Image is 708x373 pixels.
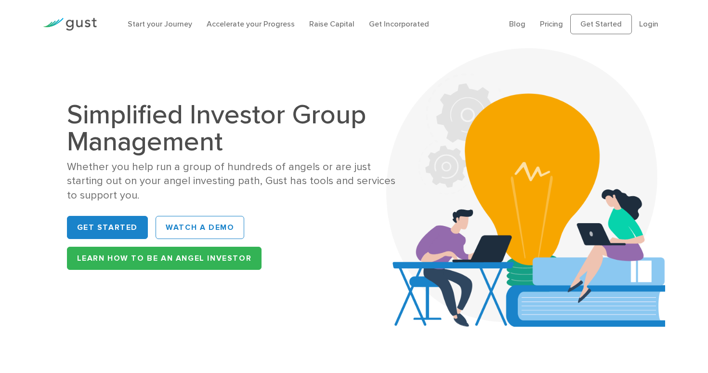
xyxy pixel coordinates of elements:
a: Get Incorporated [369,19,429,28]
a: Learn How to be an Angel Investor [67,247,262,270]
a: Get Started [570,14,632,34]
img: Gust Logo [43,18,97,31]
a: Login [639,19,658,28]
a: Pricing [540,19,563,28]
a: Blog [509,19,525,28]
h1: Simplified Investor Group Management [67,101,396,155]
a: Start your Journey [128,19,192,28]
img: Aca 2023 Hero Bg [386,48,666,327]
a: Raise Capital [309,19,354,28]
a: Accelerate your Progress [207,19,295,28]
a: Get Started [67,216,148,239]
a: WATCH A DEMO [156,216,244,239]
div: Whether you help run a group of hundreds of angels or are just starting out on your angel investi... [67,160,396,202]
